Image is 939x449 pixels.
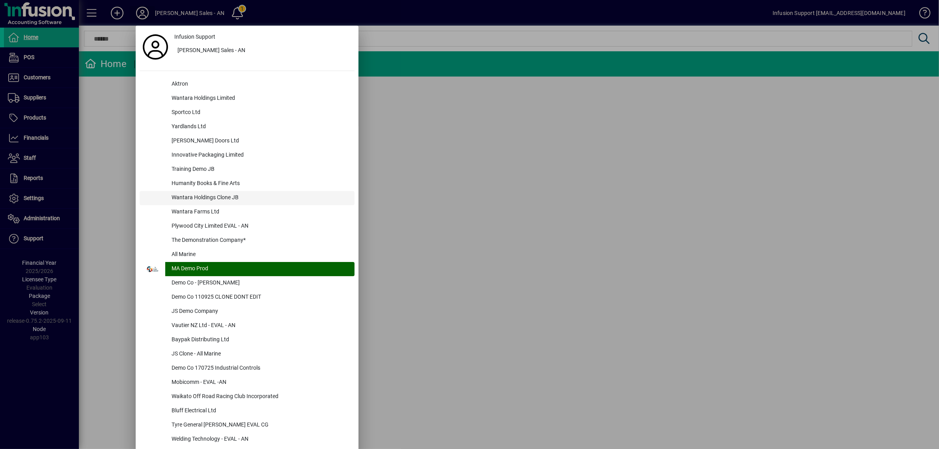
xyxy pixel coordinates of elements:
[140,262,355,276] button: MA Demo Prod
[140,432,355,447] button: Welding Technology - EVAL - AN
[140,404,355,418] button: Bluff Electrical Ltd
[140,134,355,148] button: [PERSON_NAME] Doors Ltd
[165,276,355,290] div: Demo Co - [PERSON_NAME]
[165,404,355,418] div: Bluff Electrical Ltd
[165,92,355,106] div: Wantara Holdings Limited
[140,163,355,177] button: Training Demo JB
[140,248,355,262] button: All Marine
[140,276,355,290] button: Demo Co - [PERSON_NAME]
[165,163,355,177] div: Training Demo JB
[171,30,355,44] a: Infusion Support
[140,305,355,319] button: JS Demo Company
[140,333,355,347] button: Baypak Distributing Ltd
[140,390,355,404] button: Waikato Off Road Racing Club Incorporated
[165,305,355,319] div: JS Demo Company
[165,290,355,305] div: Demo Co 110925 CLONE DONT EDIT
[140,234,355,248] button: The Demonstration Company*
[165,390,355,404] div: Waikato Off Road Racing Club Incorporated
[165,432,355,447] div: Welding Technology - EVAL - AN
[140,77,355,92] button: Aktron
[140,148,355,163] button: Innovative Packaging Limited
[165,262,355,276] div: MA Demo Prod
[165,191,355,205] div: Wantara Holdings Clone JB
[140,177,355,191] button: Humanity Books & Fine Arts
[165,148,355,163] div: Innovative Packaging Limited
[140,40,171,54] a: Profile
[140,290,355,305] button: Demo Co 110925 CLONE DONT EDIT
[165,77,355,92] div: Aktron
[171,44,355,58] button: [PERSON_NAME] Sales - AN
[165,106,355,120] div: Sportco Ltd
[140,376,355,390] button: Mobicomm - EVAL -AN
[140,92,355,106] button: Wantara Holdings Limited
[165,120,355,134] div: Yardlands Ltd
[165,319,355,333] div: Vautier NZ Ltd - EVAL - AN
[165,347,355,361] div: JS Clone - All Marine
[140,191,355,205] button: Wantara Holdings Clone JB
[165,361,355,376] div: Demo Co 170725 Industrial Controls
[165,234,355,248] div: The Demonstration Company*
[165,418,355,432] div: Tyre General [PERSON_NAME] EVAL CG
[140,347,355,361] button: JS Clone - All Marine
[165,205,355,219] div: Wantara Farms Ltd
[165,219,355,234] div: Plywood City Limited EVAL - AN
[165,134,355,148] div: [PERSON_NAME] Doors Ltd
[140,361,355,376] button: Demo Co 170725 Industrial Controls
[140,120,355,134] button: Yardlands Ltd
[140,205,355,219] button: Wantara Farms Ltd
[140,319,355,333] button: Vautier NZ Ltd - EVAL - AN
[140,219,355,234] button: Plywood City Limited EVAL - AN
[165,333,355,347] div: Baypak Distributing Ltd
[140,418,355,432] button: Tyre General [PERSON_NAME] EVAL CG
[174,33,215,41] span: Infusion Support
[165,248,355,262] div: All Marine
[140,106,355,120] button: Sportco Ltd
[165,376,355,390] div: Mobicomm - EVAL -AN
[165,177,355,191] div: Humanity Books & Fine Arts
